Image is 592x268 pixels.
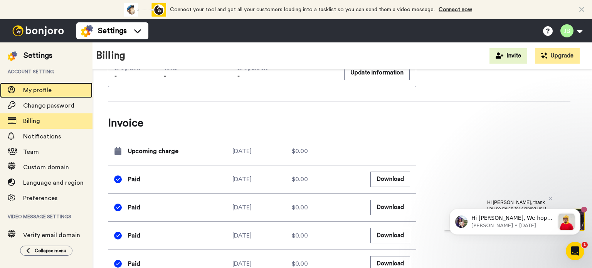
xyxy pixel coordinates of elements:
[566,242,584,260] iframe: Intercom live chat
[232,147,292,156] div: [DATE]
[114,73,117,79] span: -
[96,50,125,61] h1: Billing
[170,7,435,12] span: Connect your tool and get all your customers loading into a tasklist so you can send them a video...
[43,7,102,86] span: Hi [PERSON_NAME], thank you so much for signing up! I wanted to say thanks in person with a quick...
[128,147,178,156] span: Upcoming charge
[489,48,527,64] button: Invite
[20,246,72,256] button: Collapse menu
[35,248,66,254] span: Collapse menu
[439,7,472,12] a: Connect now
[1,2,22,22] img: c638375f-eacb-431c-9714-bd8d08f708a7-1584310529.jpg
[128,175,140,184] span: Paid
[164,73,166,79] span: -
[292,203,308,212] span: $0.00
[24,50,52,61] div: Settings
[23,87,52,93] span: My profile
[344,65,410,81] a: Update information
[23,118,40,124] span: Billing
[237,73,240,79] span: -
[535,48,580,64] button: Upgrade
[128,231,140,240] span: Paid
[25,25,34,34] img: mute-white.svg
[23,133,61,140] span: Notifications
[8,51,17,61] img: settings-colored.svg
[232,203,292,212] div: [DATE]
[232,175,292,184] div: [DATE]
[344,65,410,80] button: Update information
[582,242,588,248] span: 1
[23,195,57,201] span: Preferences
[81,25,93,37] img: settings-colored.svg
[124,3,166,17] div: animation
[9,25,67,36] img: bj-logo-header-white.svg
[23,103,74,109] span: Change password
[23,232,80,238] span: Verify email domain
[108,115,416,131] span: Invoice
[370,172,410,187] button: Download
[292,231,308,240] span: $0.00
[232,231,292,240] div: [DATE]
[292,175,308,184] span: $0.00
[128,203,140,212] span: Paid
[23,180,84,186] span: Language and region
[292,147,351,156] div: $0.00
[98,25,127,36] span: Settings
[370,200,410,215] button: Download
[23,164,69,170] span: Custom domain
[23,149,39,155] span: Team
[370,228,410,243] button: Download
[438,193,592,247] iframe: Intercom notifications message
